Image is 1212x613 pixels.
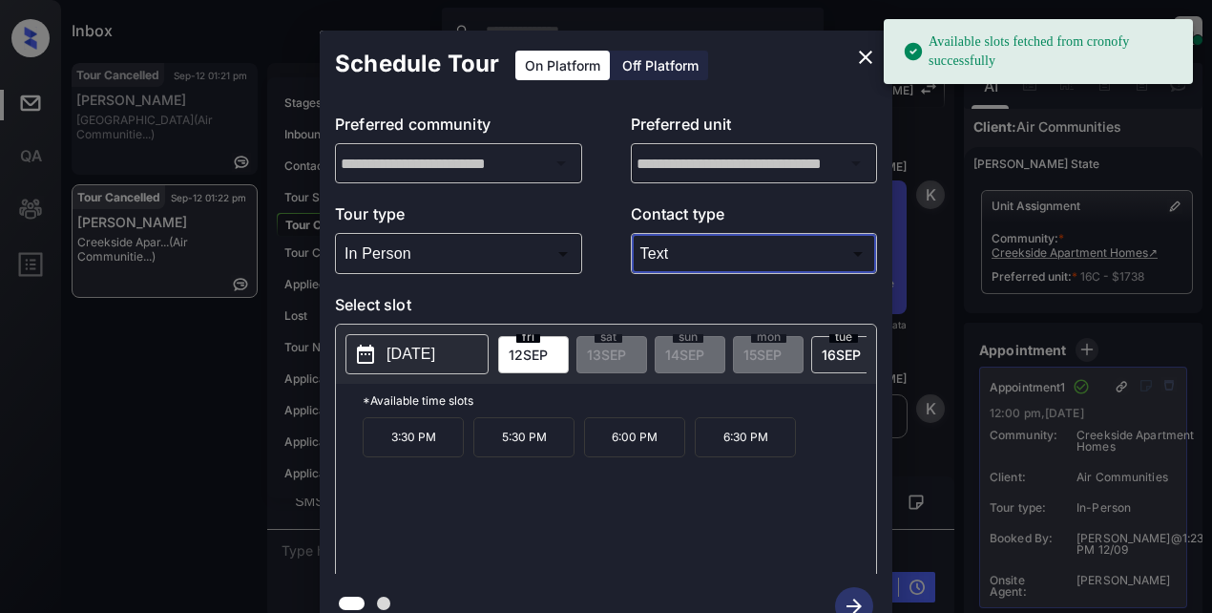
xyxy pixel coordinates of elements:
[631,113,878,143] p: Preferred unit
[473,417,575,457] p: 5:30 PM
[584,417,685,457] p: 6:00 PM
[903,25,1178,78] div: Available slots fetched from cronofy successfully
[320,31,514,97] h2: Schedule Tour
[631,202,878,233] p: Contact type
[363,417,464,457] p: 3:30 PM
[335,202,582,233] p: Tour type
[363,384,876,417] p: *Available time slots
[335,293,877,324] p: Select slot
[515,51,610,80] div: On Platform
[846,38,885,76] button: close
[811,336,882,373] div: date-select
[509,347,548,363] span: 12 SEP
[822,347,861,363] span: 16 SEP
[829,331,858,343] span: tue
[516,331,540,343] span: fri
[340,238,577,269] div: In Person
[695,417,796,457] p: 6:30 PM
[636,238,873,269] div: Text
[345,334,489,374] button: [DATE]
[613,51,708,80] div: Off Platform
[387,343,435,366] p: [DATE]
[335,113,582,143] p: Preferred community
[498,336,569,373] div: date-select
